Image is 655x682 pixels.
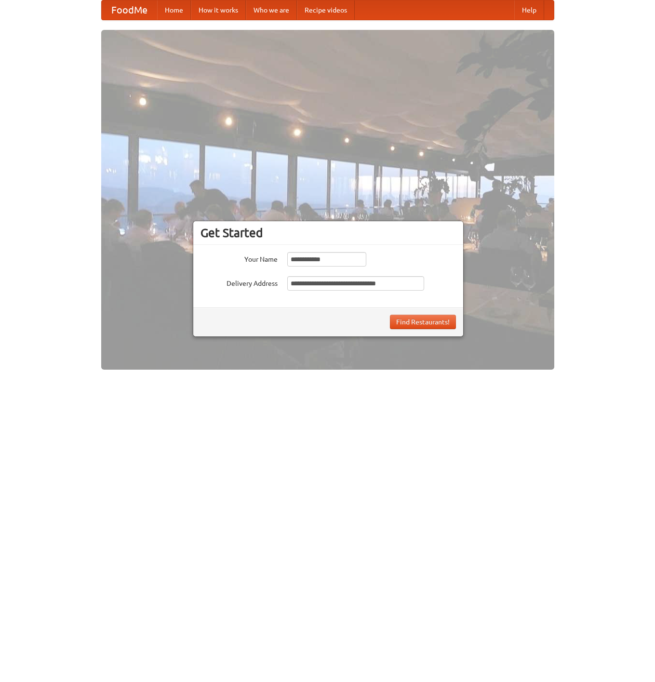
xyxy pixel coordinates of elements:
a: Help [514,0,544,20]
a: Home [157,0,191,20]
label: Your Name [201,252,278,264]
a: How it works [191,0,246,20]
h3: Get Started [201,226,456,240]
a: Who we are [246,0,297,20]
button: Find Restaurants! [390,315,456,329]
a: FoodMe [102,0,157,20]
a: Recipe videos [297,0,355,20]
label: Delivery Address [201,276,278,288]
